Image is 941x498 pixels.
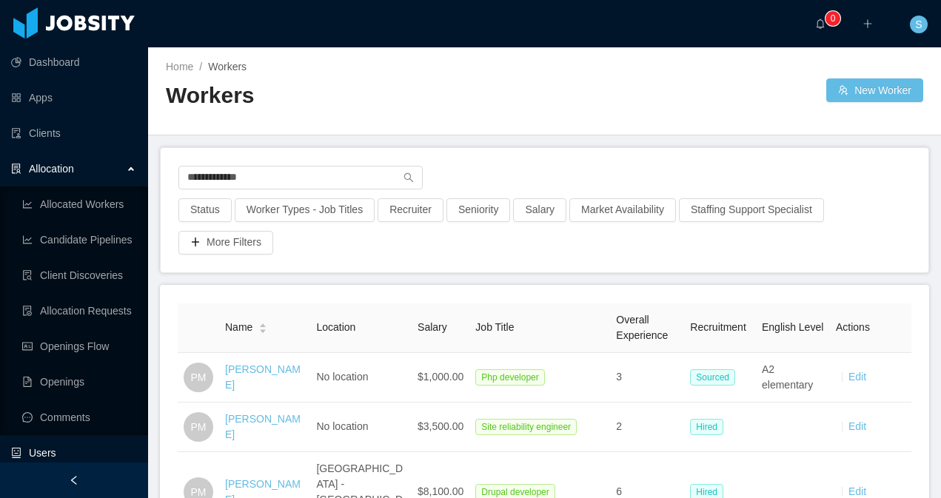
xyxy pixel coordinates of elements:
[11,47,136,77] a: icon: pie-chartDashboard
[22,367,136,397] a: icon: file-textOpenings
[22,403,136,432] a: icon: messageComments
[513,198,566,222] button: Salary
[756,353,830,403] td: A2 elementary
[418,485,463,497] span: $8,100.00
[22,225,136,255] a: icon: line-chartCandidate Pipelines
[259,327,267,332] i: icon: caret-down
[178,231,273,255] button: icon: plusMore Filters
[225,320,252,335] span: Name
[11,438,136,468] a: icon: robotUsers
[836,321,870,333] span: Actions
[22,296,136,326] a: icon: file-doneAllocation Requests
[22,189,136,219] a: icon: line-chartAllocated Workers
[259,322,267,326] i: icon: caret-up
[225,363,301,391] a: [PERSON_NAME]
[191,412,207,442] span: PM
[475,321,514,333] span: Job Title
[690,321,746,333] span: Recruitment
[863,18,873,29] i: icon: plus
[235,198,375,222] button: Worker Types - Job Titles
[690,371,741,383] a: Sourced
[199,61,202,73] span: /
[826,11,840,26] sup: 0
[22,332,136,361] a: icon: idcardOpenings Flow
[316,321,355,333] span: Location
[826,78,923,102] button: icon: usergroup-addNew Worker
[848,420,866,432] a: Edit
[690,419,723,435] span: Hired
[258,321,267,332] div: Sort
[310,403,412,452] td: No location
[208,61,247,73] span: Workers
[11,118,136,148] a: icon: auditClients
[610,353,684,403] td: 3
[22,260,136,290] a: icon: file-searchClient Discoveries
[815,18,826,29] i: icon: bell
[762,321,823,333] span: English Level
[191,363,207,392] span: PM
[418,371,463,383] span: $1,000.00
[915,16,922,33] span: S
[690,420,729,432] a: Hired
[403,172,414,183] i: icon: search
[848,485,866,497] a: Edit
[378,198,443,222] button: Recruiter
[166,61,193,73] a: Home
[610,403,684,452] td: 2
[166,81,545,111] h2: Workers
[475,369,544,386] span: Php developer
[178,198,232,222] button: Status
[446,198,510,222] button: Seniority
[310,353,412,403] td: No location
[679,198,824,222] button: Staffing Support Specialist
[616,314,668,341] span: Overall Experience
[690,369,735,386] span: Sourced
[569,198,676,222] button: Market Availability
[29,163,74,175] span: Allocation
[475,419,577,435] span: Site reliability engineer
[418,420,463,432] span: $3,500.00
[848,371,866,383] a: Edit
[418,321,447,333] span: Salary
[11,164,21,174] i: icon: solution
[690,485,729,497] a: Hired
[11,83,136,112] a: icon: appstoreApps
[225,413,301,440] a: [PERSON_NAME]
